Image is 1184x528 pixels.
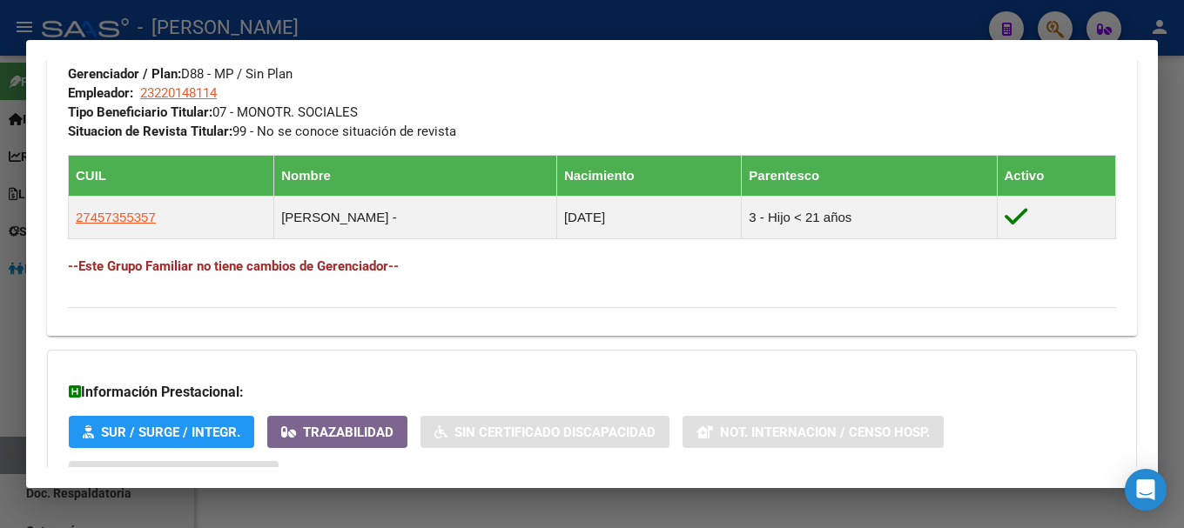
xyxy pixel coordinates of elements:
th: Parentesco [742,155,997,196]
th: Nacimiento [556,155,741,196]
button: Trazabilidad [267,416,407,448]
strong: Gerenciador / Plan: [68,66,181,82]
button: Prestaciones Auditadas [69,461,279,493]
strong: Empleador: [68,85,133,101]
span: 23220148114 [140,85,217,101]
strong: Situacion de Revista Titular: [68,124,232,139]
strong: Tipo Beneficiario Titular: [68,104,212,120]
span: 27457355357 [76,210,156,224]
button: Not. Internacion / Censo Hosp. [683,416,944,448]
span: Sin Certificado Discapacidad [454,424,656,440]
span: 99 - No se conoce situación de revista [68,124,456,139]
div: Open Intercom Messenger [1125,469,1167,511]
span: SUR / SURGE / INTEGR. [101,424,240,440]
span: 07 - MONOTR. SOCIALES [68,104,358,120]
td: 3 - Hijo < 21 años [742,196,997,238]
h3: Información Prestacional: [69,382,1115,403]
th: CUIL [69,155,274,196]
span: Trazabilidad [303,424,394,440]
h4: --Este Grupo Familiar no tiene cambios de Gerenciador-- [68,257,1116,276]
span: D88 - MP / Sin Plan [68,66,293,82]
td: [PERSON_NAME] - [274,196,557,238]
th: Nombre [274,155,557,196]
span: Not. Internacion / Censo Hosp. [720,424,930,440]
td: [DATE] [556,196,741,238]
button: SUR / SURGE / INTEGR. [69,416,254,448]
th: Activo [997,155,1116,196]
button: Sin Certificado Discapacidad [420,416,669,448]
